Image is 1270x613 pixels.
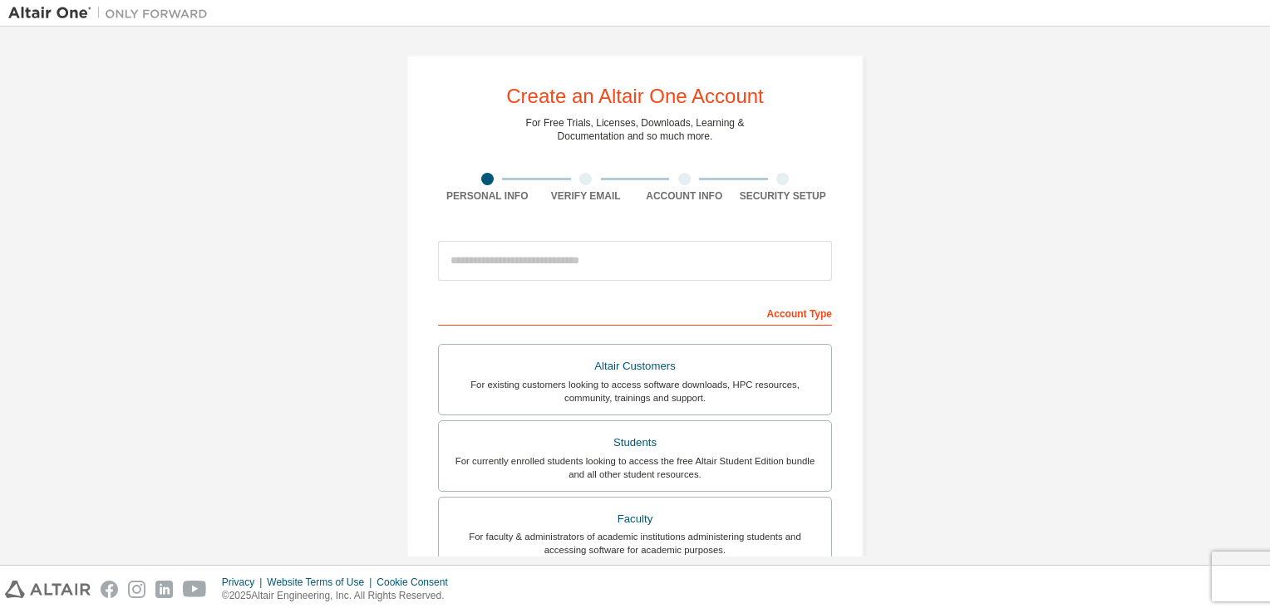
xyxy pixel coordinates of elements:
[155,581,173,598] img: linkedin.svg
[438,189,537,203] div: Personal Info
[5,581,91,598] img: altair_logo.svg
[734,189,833,203] div: Security Setup
[222,589,458,603] p: © 2025 Altair Engineering, Inc. All Rights Reserved.
[449,355,821,378] div: Altair Customers
[8,5,216,22] img: Altair One
[222,576,267,589] div: Privacy
[267,576,377,589] div: Website Terms of Use
[183,581,207,598] img: youtube.svg
[537,189,636,203] div: Verify Email
[449,454,821,481] div: For currently enrolled students looking to access the free Altair Student Edition bundle and all ...
[526,116,745,143] div: For Free Trials, Licenses, Downloads, Learning & Documentation and so much more.
[449,530,821,557] div: For faculty & administrators of academic institutions administering students and accessing softwa...
[128,581,145,598] img: instagram.svg
[449,378,821,405] div: For existing customers looking to access software downloads, HPC resources, community, trainings ...
[449,508,821,531] div: Faculty
[377,576,457,589] div: Cookie Consent
[449,431,821,454] div: Students
[506,86,764,106] div: Create an Altair One Account
[438,299,832,326] div: Account Type
[635,189,734,203] div: Account Info
[101,581,118,598] img: facebook.svg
